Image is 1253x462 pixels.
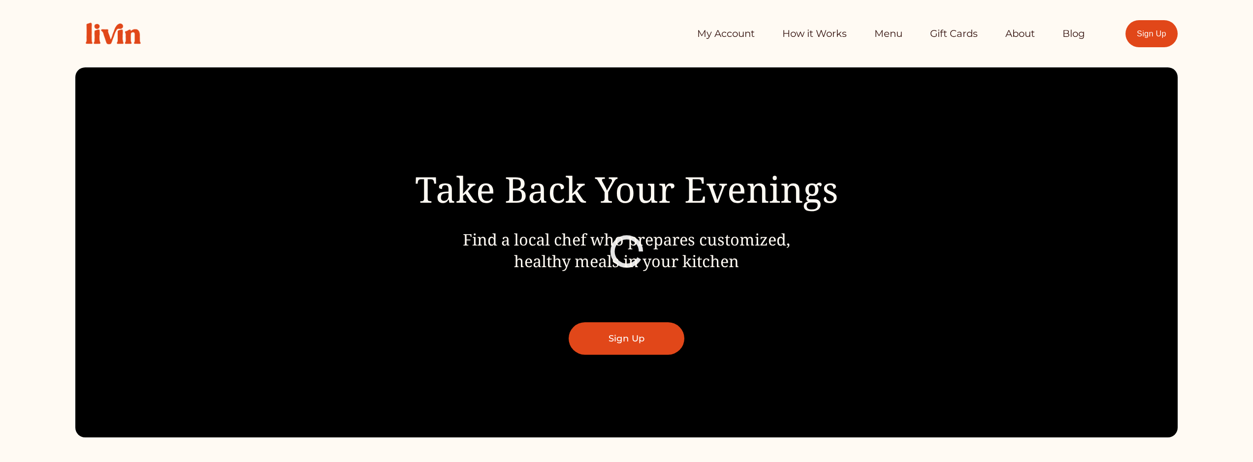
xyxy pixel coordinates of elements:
[697,24,755,44] a: My Account
[463,228,790,272] span: Find a local chef who prepares customized, healthy meals in your kitchen
[1125,20,1178,47] a: Sign Up
[874,24,902,44] a: Menu
[1062,24,1085,44] a: Blog
[75,12,151,55] img: Livin
[782,24,847,44] a: How it Works
[415,165,838,213] span: Take Back Your Evenings
[1005,24,1035,44] a: About
[930,24,978,44] a: Gift Cards
[569,322,684,355] a: Sign Up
